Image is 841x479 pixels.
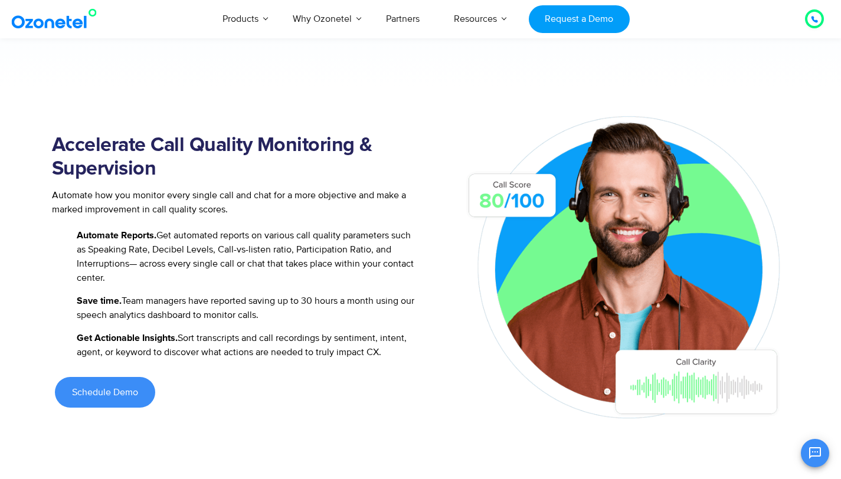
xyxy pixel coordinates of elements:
[72,388,138,397] span: Schedule Demo
[74,294,421,322] span: Team managers have reported saving up to 30 hours a month using our speech analytics dashboard to...
[74,331,421,359] span: Sort transcripts and call recordings by sentiment, intent, agent, or keyword to discover what act...
[77,231,156,240] strong: Automate Reports.
[77,333,178,343] strong: Get Actionable Insights.
[529,5,630,33] a: Request a Demo
[52,134,421,181] h2: Accelerate Call Quality Monitoring & Supervision
[52,189,406,215] span: Automate how you monitor every single call and chat for a more objective and make a marked improv...
[77,296,122,306] strong: Save time.
[74,228,421,285] span: Get automated reports on various call quality parameters such as Speaking Rate, Decibel Levels, C...
[801,439,829,467] button: Open chat
[55,377,155,408] a: Schedule Demo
